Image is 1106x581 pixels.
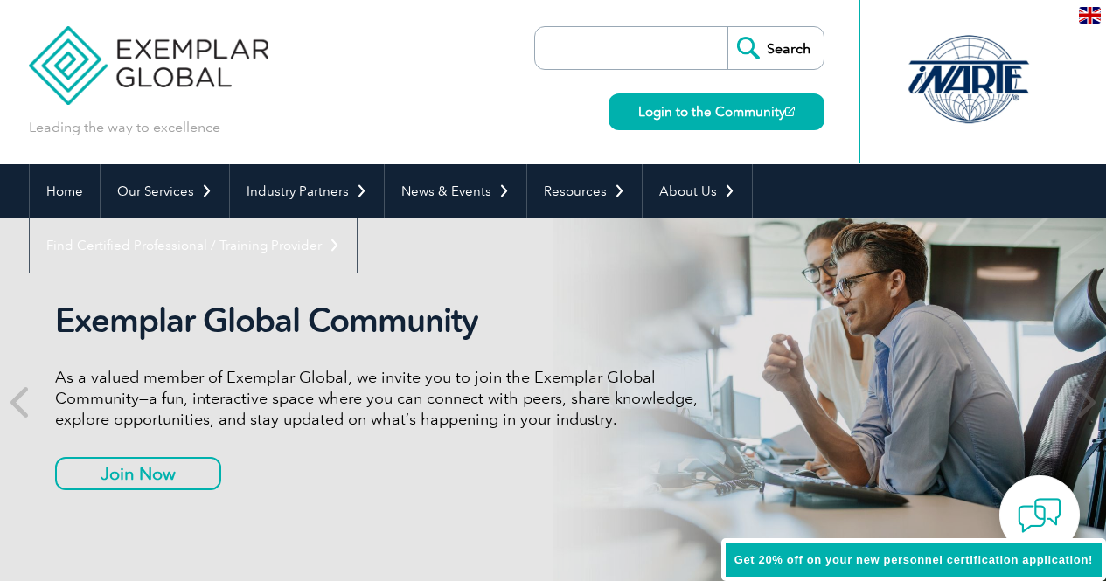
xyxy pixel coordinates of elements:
a: Login to the Community [609,93,824,130]
a: Our Services [101,164,229,218]
p: As a valued member of Exemplar Global, we invite you to join the Exemplar Global Community—a fun,... [55,367,711,430]
a: Find Certified Professional / Training Provider [30,218,357,273]
a: Resources [527,164,642,218]
a: Join Now [55,457,221,490]
img: open_square.png [785,107,795,116]
a: About Us [643,164,752,218]
p: Leading the way to excellence [29,118,220,137]
h2: Exemplar Global Community [55,301,711,341]
a: Industry Partners [230,164,384,218]
img: en [1079,7,1101,24]
input: Search [727,27,824,69]
span: Get 20% off on your new personnel certification application! [734,553,1093,566]
img: contact-chat.png [1018,494,1061,537]
a: News & Events [385,164,526,218]
a: Home [30,164,100,218]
